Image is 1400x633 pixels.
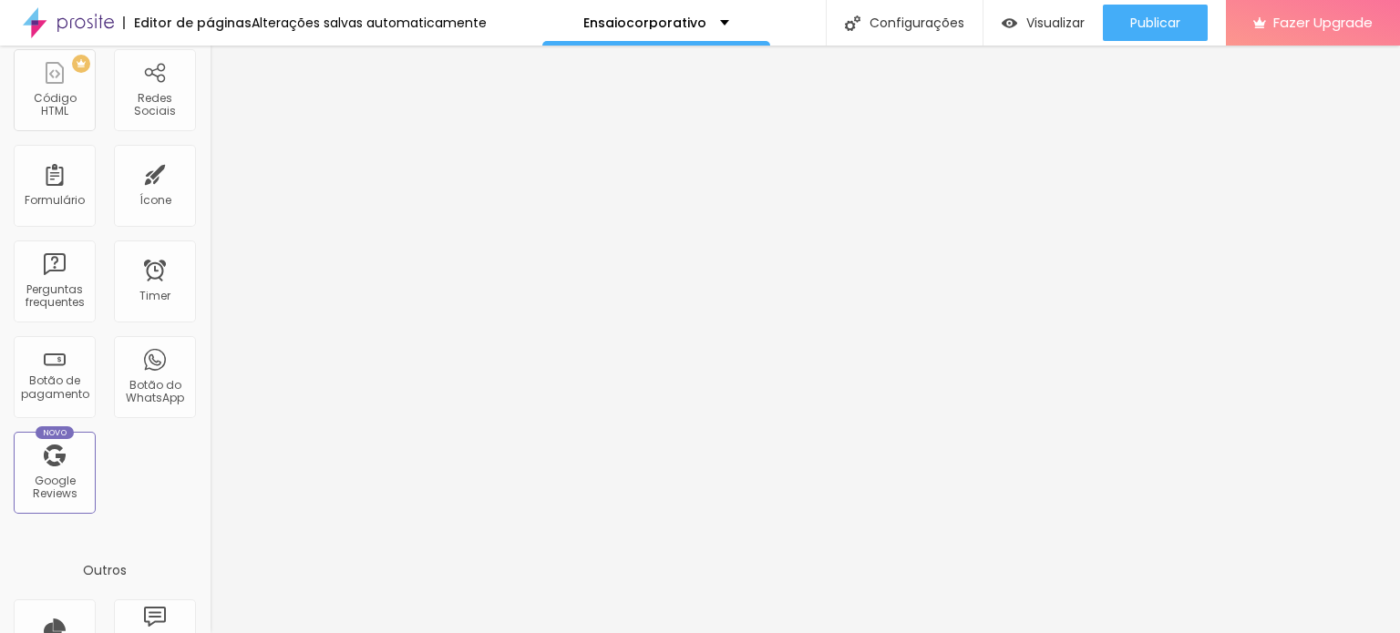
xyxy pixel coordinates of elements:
img: view-1.svg [1002,15,1017,31]
div: Editor de páginas [123,16,252,29]
div: Novo [36,426,75,439]
span: Visualizar [1026,15,1085,30]
button: Visualizar [983,5,1103,41]
div: Timer [139,290,170,302]
div: Formulário [25,194,85,207]
div: Botão de pagamento [18,374,90,401]
div: Ícone [139,194,171,207]
div: Google Reviews [18,475,90,501]
div: Código HTML [18,92,90,118]
span: Fazer Upgrade [1273,15,1373,30]
div: Perguntas frequentes [18,283,90,310]
div: Redes Sociais [118,92,190,118]
img: Icone [845,15,860,31]
div: Alterações salvas automaticamente [252,16,487,29]
button: Publicar [1103,5,1208,41]
div: Botão do WhatsApp [118,379,190,405]
span: Publicar [1130,15,1180,30]
p: Ensaiocorporativo [583,16,706,29]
